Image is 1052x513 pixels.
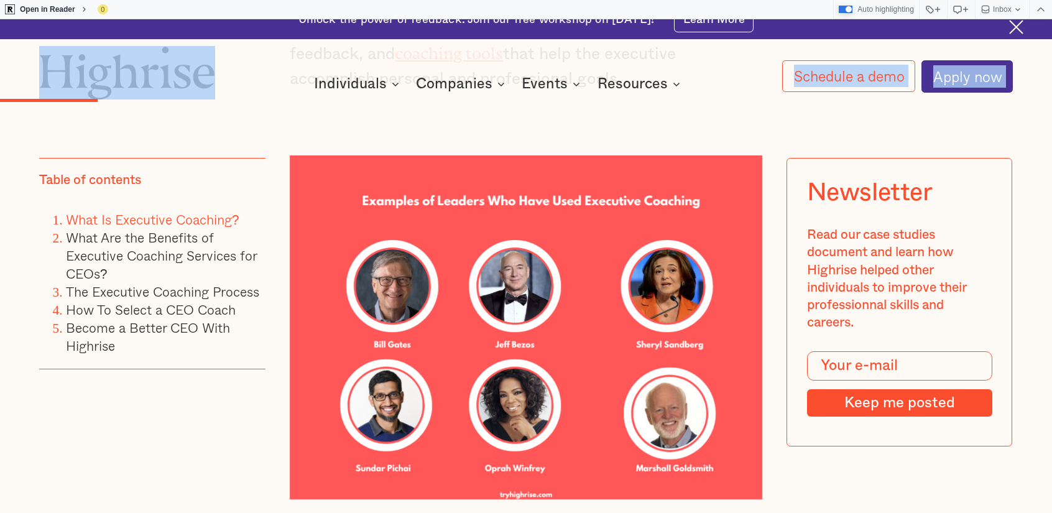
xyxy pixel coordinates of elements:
[782,60,915,92] a: Schedule a demo
[416,76,509,91] div: Companies
[807,226,992,331] div: Read our case studies document and learn how Highrise helped other individuals to improve their p...
[314,76,403,91] div: Individuals
[807,351,992,381] input: Your e-mail
[807,389,992,417] input: Keep me posted
[807,351,992,417] form: Modal Form
[598,76,684,91] div: Resources
[416,76,492,91] div: Companies
[66,208,239,229] a: What Is Executive Coaching?
[921,60,1012,93] a: Apply now
[314,76,387,91] div: Individuals
[807,178,933,207] div: Newsletter
[522,76,584,91] div: Events
[522,76,568,91] div: Events
[290,155,762,499] img: Example of leaders who have used executive coaching
[1009,20,1023,34] img: Cross icon
[66,299,236,320] a: How To Select a CEO Coach
[39,46,215,99] img: Highrise logo
[298,12,655,27] div: Unlock the power of feedback. Join our free workshop on [DATE]!
[39,172,141,189] div: Table of contents
[66,281,259,302] a: The Executive Coaching Process
[66,317,230,356] a: Become a Better CEO With Highrise
[674,7,754,32] a: Learn More
[598,76,668,91] div: Resources
[66,227,257,284] a: What Are the Benefits of Executive Coaching Services for CEOs?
